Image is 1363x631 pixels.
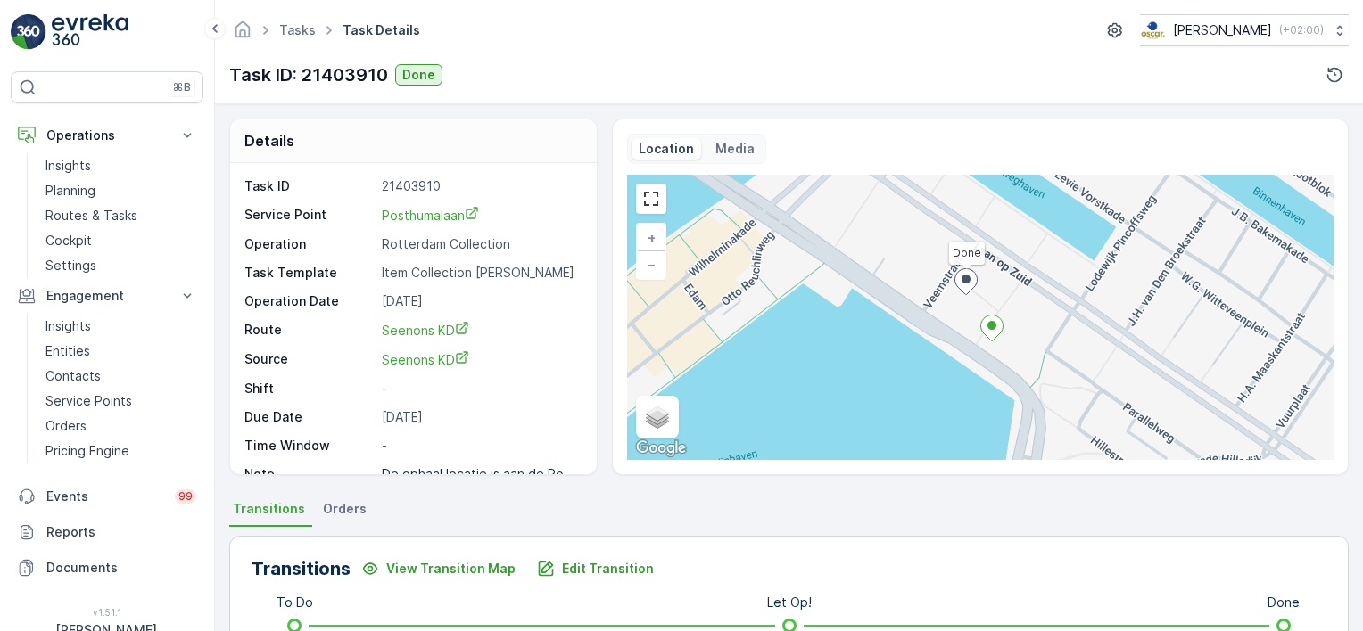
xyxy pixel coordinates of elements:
[382,380,578,397] p: -
[38,314,203,339] a: Insights
[382,235,578,253] p: Rotterdam Collection
[252,555,351,582] p: Transitions
[45,317,91,335] p: Insights
[233,27,252,42] a: Homepage
[715,140,755,158] p: Media
[45,157,91,175] p: Insights
[382,352,469,367] span: Seenons KD
[402,66,435,84] p: Done
[648,257,657,272] span: −
[1268,594,1300,611] p: Done
[382,350,578,369] a: Seenons KD
[767,594,812,611] p: Let Op!
[11,14,46,50] img: logo
[11,479,203,514] a: Events99
[38,414,203,438] a: Orders
[244,350,375,369] p: Source
[244,408,375,426] p: Due Date
[1173,21,1272,39] p: [PERSON_NAME]
[38,203,203,228] a: Routes & Tasks
[46,127,168,144] p: Operations
[339,21,424,39] span: Task Details
[382,208,479,223] span: Posthumalaan
[45,257,96,275] p: Settings
[46,523,196,541] p: Reports
[638,251,665,278] a: Zoom Out
[244,130,294,152] p: Details
[45,342,90,360] p: Entities
[11,607,203,618] span: v 1.51.1
[45,207,137,225] p: Routes & Tasks
[45,442,129,460] p: Pricing Engine
[639,140,694,158] p: Location
[38,438,203,463] a: Pricing Engine
[38,228,203,253] a: Cockpit
[351,554,526,583] button: View Transition Map
[382,177,578,195] p: 21403910
[382,437,578,455] p: -
[382,264,578,282] p: Item Collection [PERSON_NAME]
[38,364,203,389] a: Contacts
[45,232,92,250] p: Cockpit
[395,64,442,86] button: Done
[46,559,196,577] p: Documents
[11,118,203,153] button: Operations
[244,235,375,253] p: Operation
[244,465,375,483] p: Note
[1140,20,1166,40] img: basis-logo_rgb2x.png
[46,488,164,505] p: Events
[229,61,388,88] p: Task ID: 21403910
[173,80,191,94] p: ⌘B
[638,225,665,251] a: Zoom In
[38,153,203,178] a: Insights
[45,392,132,410] p: Service Points
[638,185,665,212] a: View Fullscreen
[382,323,469,338] span: Seenons KD
[244,177,375,195] p: Task ID
[382,408,578,426] p: [DATE]
[45,367,101,385] p: Contacts
[45,417,87,435] p: Orders
[277,594,313,611] p: To Do
[38,178,203,203] a: Planning
[38,339,203,364] a: Entities
[648,230,656,245] span: +
[244,292,375,310] p: Operation Date
[38,389,203,414] a: Service Points
[632,437,690,460] a: Open this area in Google Maps (opens a new window)
[45,182,95,200] p: Planning
[11,550,203,586] a: Documents
[244,206,375,225] p: Service Point
[382,292,578,310] p: [DATE]
[382,206,578,225] a: Posthumalaan
[244,264,375,282] p: Task Template
[526,554,665,583] button: Edit Transition
[244,380,375,397] p: Shift
[638,397,677,437] a: Layers
[632,437,690,460] img: Google
[1279,23,1324,37] p: ( +02:00 )
[52,14,128,50] img: logo_light-DOdMpM7g.png
[1140,14,1349,46] button: [PERSON_NAME](+02:00)
[11,278,203,314] button: Engagement
[244,437,375,455] p: Time Window
[279,22,316,37] a: Tasks
[233,500,305,518] span: Transitions
[382,466,574,481] p: De ophaal locatie is aan de Po...
[46,287,168,305] p: Engagement
[38,253,203,278] a: Settings
[382,321,578,340] a: Seenons KD
[562,560,654,578] p: Edit Transition
[323,500,367,518] span: Orders
[386,560,516,578] p: View Transition Map
[244,321,375,340] p: Route
[178,489,193,504] p: 99
[11,514,203,550] a: Reports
